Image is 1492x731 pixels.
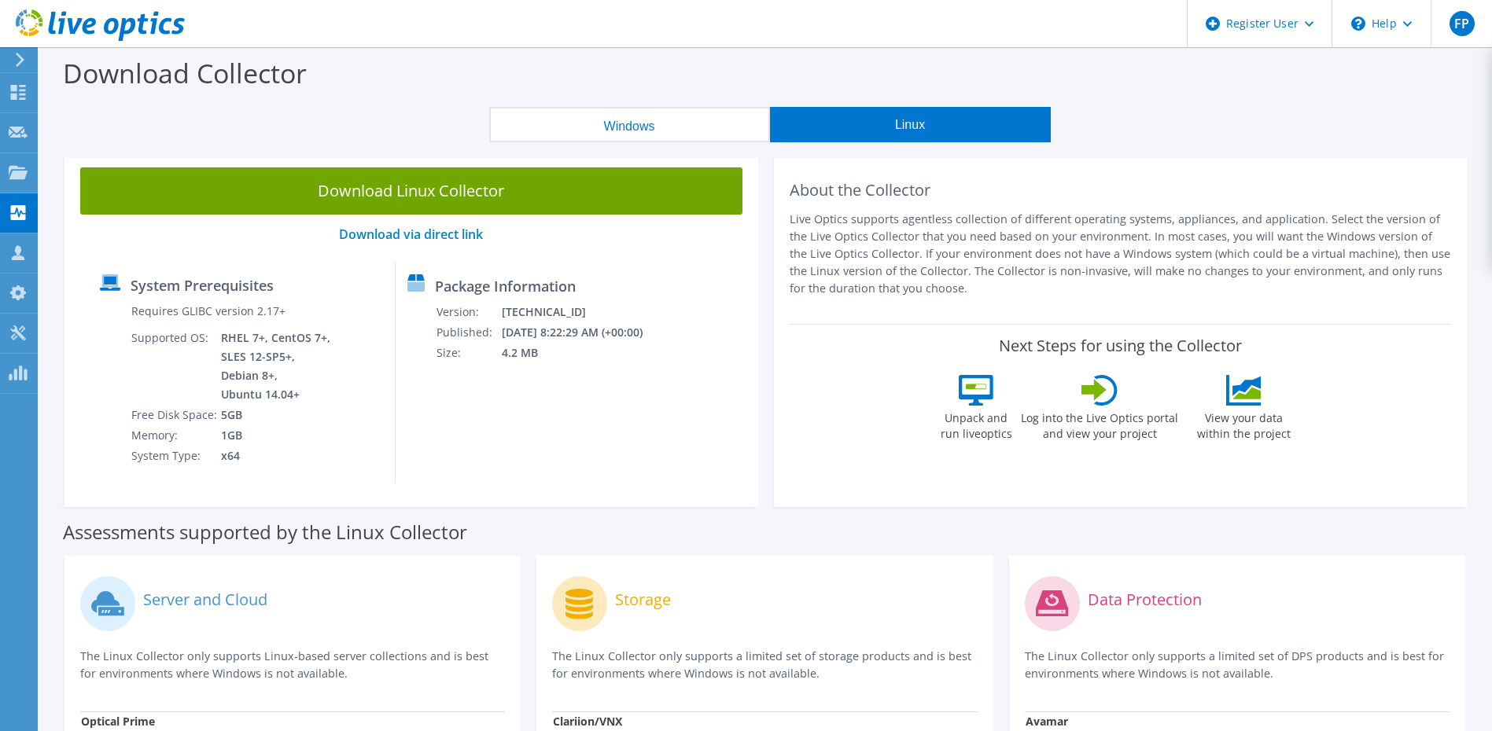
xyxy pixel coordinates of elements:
td: RHEL 7+, CentOS 7+, SLES 12-SP5+, Debian 8+, Ubuntu 14.04+ [220,328,333,405]
p: The Linux Collector only supports a limited set of DPS products and is best for environments wher... [1025,648,1450,682]
td: x64 [220,446,333,466]
td: Size: [436,343,501,363]
label: Assessments supported by the Linux Collector [63,524,467,540]
td: System Type: [131,446,220,466]
td: Memory: [131,425,220,446]
p: The Linux Collector only supports a limited set of storage products and is best for environments ... [552,648,977,682]
td: Supported OS: [131,328,220,405]
td: 1GB [220,425,333,446]
td: [TECHNICAL_ID] [501,302,664,322]
td: Version: [436,302,501,322]
button: Windows [489,107,770,142]
strong: Avamar [1026,714,1068,729]
label: Unpack and run liveoptics [940,406,1012,442]
h2: About the Collector [790,181,1452,200]
label: Requires GLIBC version 2.17+ [131,303,286,319]
a: Download via direct link [339,226,483,243]
label: Storage [615,592,671,608]
label: View your data within the project [1187,406,1300,442]
svg: \n [1351,17,1365,31]
span: FP [1450,11,1475,36]
label: Data Protection [1088,592,1202,608]
strong: Optical Prime [81,714,155,729]
td: [DATE] 8:22:29 AM (+00:00) [501,322,664,343]
label: System Prerequisites [131,277,274,293]
button: Linux [770,107,1051,142]
p: The Linux Collector only supports Linux-based server collections and is best for environments whe... [80,648,505,682]
p: Live Optics supports agentless collection of different operating systems, appliances, and applica... [790,211,1452,297]
label: Download Collector [63,55,307,91]
td: Free Disk Space: [131,405,220,425]
strong: Clariion/VNX [553,714,622,729]
label: Server and Cloud [143,592,267,608]
td: 4.2 MB [501,343,664,363]
a: Download Linux Collector [80,167,742,215]
label: Log into the Live Optics portal and view your project [1020,406,1179,442]
label: Package Information [435,278,576,294]
td: Published: [436,322,501,343]
label: Next Steps for using the Collector [999,336,1242,355]
td: 5GB [220,405,333,425]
